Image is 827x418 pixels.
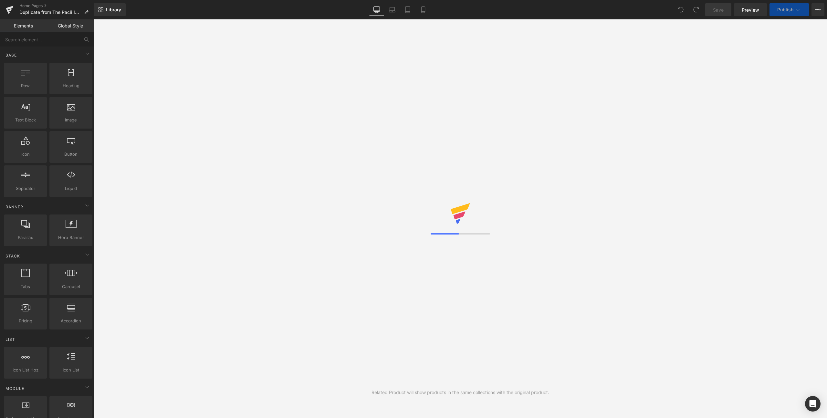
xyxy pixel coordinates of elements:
[51,318,90,324] span: Accordion
[372,389,549,396] div: Related Product will show products in the same collections with the original product.
[51,82,90,89] span: Heading
[713,6,724,13] span: Save
[6,367,45,373] span: Icon List Hoz
[51,117,90,123] span: Image
[19,3,94,8] a: Home Pages
[734,3,767,16] a: Preview
[51,151,90,158] span: Button
[777,7,793,12] span: Publish
[369,3,384,16] a: Desktop
[811,3,824,16] button: More
[742,6,759,13] span: Preview
[51,185,90,192] span: Liquid
[6,234,45,241] span: Parallax
[6,82,45,89] span: Row
[6,283,45,290] span: Tabs
[5,385,25,392] span: Module
[106,7,121,13] span: Library
[5,52,17,58] span: Base
[94,3,126,16] a: New Library
[5,253,21,259] span: Stack
[805,396,821,412] div: Open Intercom Messenger
[6,318,45,324] span: Pricing
[6,185,45,192] span: Separator
[5,204,24,210] span: Banner
[384,3,400,16] a: Laptop
[415,3,431,16] a: Mobile
[47,19,94,32] a: Global Style
[400,3,415,16] a: Tablet
[51,234,90,241] span: Hero Banner
[6,117,45,123] span: Text Block
[769,3,809,16] button: Publish
[51,367,90,373] span: Icon List
[6,151,45,158] span: Icon
[19,10,81,15] span: Duplicate from The Pacii landing page
[5,336,16,342] span: List
[690,3,703,16] button: Redo
[674,3,687,16] button: Undo
[51,283,90,290] span: Carousel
